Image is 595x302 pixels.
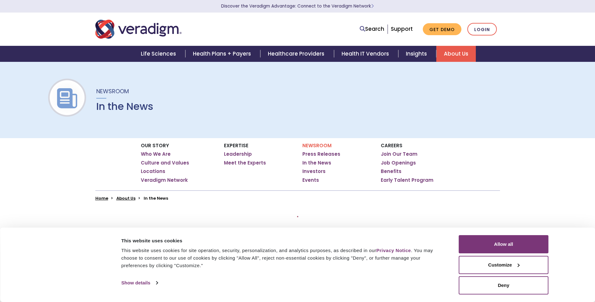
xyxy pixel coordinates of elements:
[224,160,266,166] a: Meet the Experts
[221,3,374,9] a: Discover the Veradigm Advantage: Connect to the Veradigm NetworkLearn More
[121,278,158,288] a: Show details
[260,46,334,62] a: Healthcare Providers
[459,235,549,253] button: Allow all
[224,151,252,157] a: Leadership
[381,160,416,166] a: Job Openings
[302,177,319,183] a: Events
[376,248,411,253] a: Privacy Notice
[141,151,171,157] a: Who We Are
[96,87,129,95] span: Newsroom
[391,25,413,33] a: Support
[459,256,549,274] button: Customize
[297,216,298,222] nav: Pagination Controls
[381,151,417,157] a: Join Our Team
[467,23,497,36] a: Login
[96,100,153,112] h1: In the News
[398,46,436,62] a: Insights
[334,46,398,62] a: Health IT Vendors
[436,46,476,62] a: About Us
[121,247,445,269] div: This website uses cookies for site operation, security, personalization, and analytics purposes, ...
[133,46,185,62] a: Life Sciences
[302,160,331,166] a: In the News
[381,177,433,183] a: Early Talent Program
[381,168,401,175] a: Benefits
[185,46,260,62] a: Health Plans + Payers
[141,168,165,175] a: Locations
[459,276,549,294] button: Deny
[116,195,135,201] a: About Us
[141,177,188,183] a: Veradigm Network
[302,151,340,157] a: Press Releases
[121,237,445,245] div: This website uses cookies
[360,25,384,33] a: Search
[302,168,326,175] a: Investors
[423,23,461,35] a: Get Demo
[141,160,189,166] a: Culture and Values
[371,3,374,9] span: Learn More
[95,195,108,201] a: Home
[95,19,182,40] img: Veradigm logo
